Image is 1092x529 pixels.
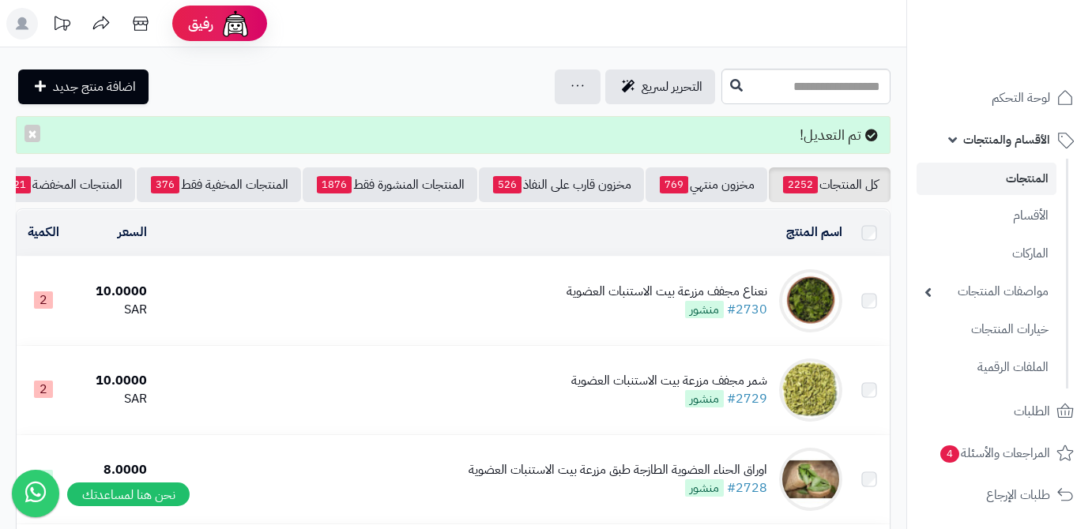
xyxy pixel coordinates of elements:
[317,176,352,193] span: 1876
[917,351,1056,385] a: الملفات الرقمية
[493,176,522,193] span: 526
[769,167,891,202] a: كل المنتجات2252
[118,223,147,242] a: السعر
[685,390,724,407] span: منشور
[34,381,53,398] span: 2
[917,79,1083,117] a: لوحة التحكم
[137,167,301,202] a: المنتجات المخفية فقط376
[605,69,715,104] a: التحرير لسريع
[917,313,1056,347] a: خيارات المنتجات
[985,44,1077,77] img: logo-2.png
[77,479,147,497] div: SAR
[779,358,842,422] img: شمر مجفف مزرعة بيت الاستنبات العضوية
[986,484,1050,506] span: طلبات الإرجاع
[151,176,179,193] span: 376
[917,275,1056,309] a: مواصفات المنتجات
[34,291,53,309] span: 2
[42,8,81,43] a: تحديثات المنصة
[963,129,1050,151] span: الأقسام والمنتجات
[1014,400,1050,422] span: الطلبات
[53,77,136,96] span: اضافة منتج جديد
[9,176,31,193] span: 21
[917,163,1056,195] a: المنتجات
[571,372,767,390] div: شمر مجفف مزرعة بيت الاستنبات العضوية
[469,461,767,479] div: اوراق الحناء العضوية الطازجة طبق مزرعة بيت الاستنبات العضوية
[28,223,59,242] a: الكمية
[220,8,251,39] img: ai-face.png
[992,87,1050,109] span: لوحة التحكم
[18,69,149,104] a: اضافة منتج جديد
[646,167,767,202] a: مخزون منتهي769
[77,390,147,408] div: SAR
[685,301,724,318] span: منشور
[727,478,767,497] a: #2728
[917,199,1056,233] a: الأقسام
[642,77,702,96] span: التحرير لسريع
[917,392,1083,430] a: الطلبات
[188,14,213,33] span: رفيق
[77,283,147,301] div: 10.0000
[24,125,40,142] button: ×
[786,223,842,242] a: اسم المنتج
[779,269,842,332] img: نعناع مجفف مزرعة بيت الاستنبات العضوية
[77,461,147,479] div: 8.0000
[727,300,767,319] a: #2730
[939,442,1050,464] span: المراجعات والأسئلة
[727,389,767,408] a: #2729
[917,237,1056,271] a: الماركات
[567,283,767,301] div: نعناع مجفف مزرعة بيت الاستنبات العضوية
[303,167,477,202] a: المنتجات المنشورة فقط1876
[660,176,688,193] span: 769
[917,476,1083,514] a: طلبات الإرجاع
[77,301,147,319] div: SAR
[779,448,842,511] img: اوراق الحناء العضوية الطازجة طبق مزرعة بيت الاستنبات العضوية
[77,372,147,390] div: 10.0000
[917,434,1083,472] a: المراجعات والأسئلة4
[16,116,891,154] div: تم التعديل!
[783,176,818,193] span: 2252
[685,479,724,497] span: منشور
[940,445,959,463] span: 4
[479,167,644,202] a: مخزون قارب على النفاذ526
